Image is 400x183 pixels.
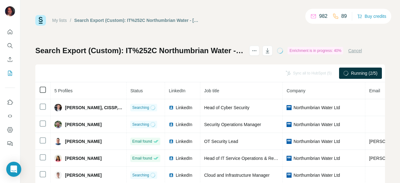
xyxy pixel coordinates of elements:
span: [PERSON_NAME] [65,138,102,145]
img: company-logo [287,105,292,110]
span: Email [369,88,380,93]
span: Searching [132,122,149,127]
img: LinkedIn logo [169,173,174,178]
li: / [70,17,71,23]
span: Job title [204,88,219,93]
img: Avatar [54,138,62,145]
img: Avatar [54,171,62,179]
span: Searching [132,172,149,178]
span: [PERSON_NAME] [65,155,102,161]
span: Northumbrian Water Ltd [293,138,340,145]
div: Enrichment is in progress: 40% [287,47,343,54]
div: Search Export (Custom): IT%252C Northumbrian Water - [DATE] 11:54 [74,17,198,23]
span: Running (2/5) [351,70,377,76]
img: LinkedIn logo [169,122,174,127]
button: actions [249,46,259,56]
img: LinkedIn logo [169,105,174,110]
span: [PERSON_NAME] [65,121,102,128]
span: Status [130,88,143,93]
button: Cancel [348,48,362,54]
span: Company [287,88,305,93]
span: LinkedIn [176,155,192,161]
h1: Search Export (Custom): IT%252C Northumbrian Water - [DATE] 11:54 [35,46,244,56]
button: Use Surfe on LinkedIn [5,97,15,108]
span: [PERSON_NAME], CISSP, CISM [65,104,122,111]
p: 982 [319,13,327,20]
span: Searching [132,105,149,110]
span: OT Security Lead [204,139,238,144]
span: LinkedIn [176,104,192,111]
button: Feedback [5,138,15,149]
span: LinkedIn [169,88,185,93]
button: Quick start [5,26,15,38]
span: Northumbrian Water Ltd [293,104,340,111]
span: Cloud and Infrastructure Manager [204,173,269,178]
img: company-logo [287,122,292,127]
p: 89 [341,13,347,20]
img: company-logo [287,139,292,144]
img: LinkedIn logo [169,156,174,161]
img: Avatar [54,104,62,111]
img: Avatar [54,155,62,162]
span: LinkedIn [176,121,192,128]
span: 5 Profiles [54,88,72,93]
span: LinkedIn [176,172,192,178]
span: Email found [132,155,152,161]
img: company-logo [287,156,292,161]
span: Northumbrian Water Ltd [293,155,340,161]
a: My lists [52,18,67,23]
span: LinkedIn [176,138,192,145]
button: Dashboard [5,124,15,135]
span: [PERSON_NAME] [65,172,102,178]
span: Northumbrian Water Ltd [293,121,340,128]
button: Search [5,40,15,51]
img: Avatar [5,6,15,16]
img: LinkedIn logo [169,139,174,144]
div: Open Intercom Messenger [6,162,21,177]
button: Use Surfe API [5,110,15,122]
span: Head of IT Service Operations & Resourcing [204,156,290,161]
img: Surfe Logo [35,15,46,26]
span: Email found [132,139,152,144]
img: company-logo [287,173,292,178]
span: Northumbrian Water Ltd [293,172,340,178]
img: Avatar [54,121,62,128]
span: Head of Cyber Security [204,105,249,110]
button: Buy credits [357,12,386,21]
span: Security Operations Manager [204,122,261,127]
button: Enrich CSV [5,54,15,65]
button: My lists [5,68,15,79]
